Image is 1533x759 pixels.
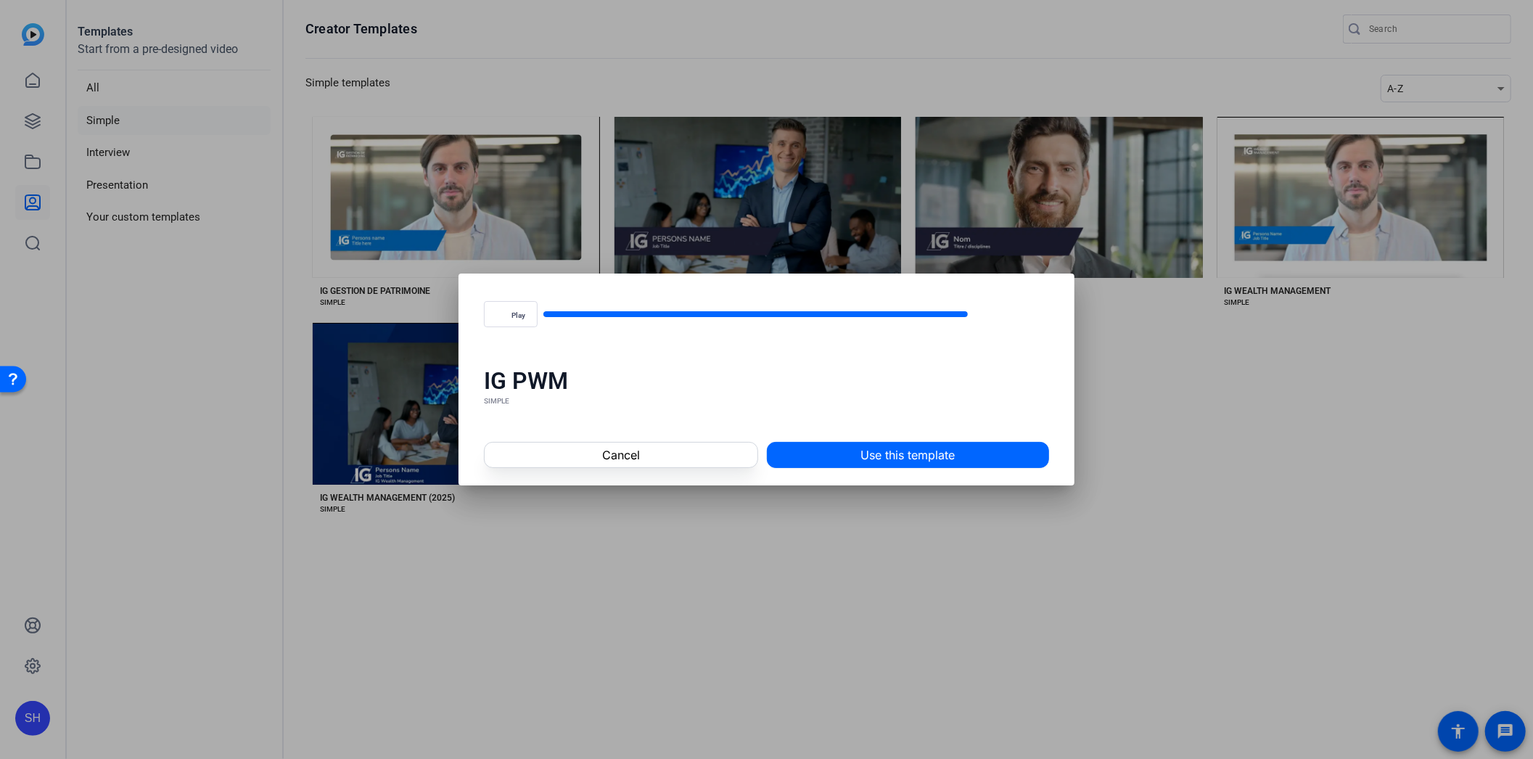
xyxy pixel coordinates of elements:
[511,311,525,320] span: Play
[860,446,955,464] span: Use this template
[602,446,640,464] span: Cancel
[974,297,1008,332] button: Mute
[484,301,538,327] button: Play
[484,442,757,468] button: Cancel
[484,395,1049,407] div: SIMPLE
[1014,297,1049,332] button: Fullscreen
[767,442,1049,468] button: Use this template
[484,366,1049,395] div: IG PWM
